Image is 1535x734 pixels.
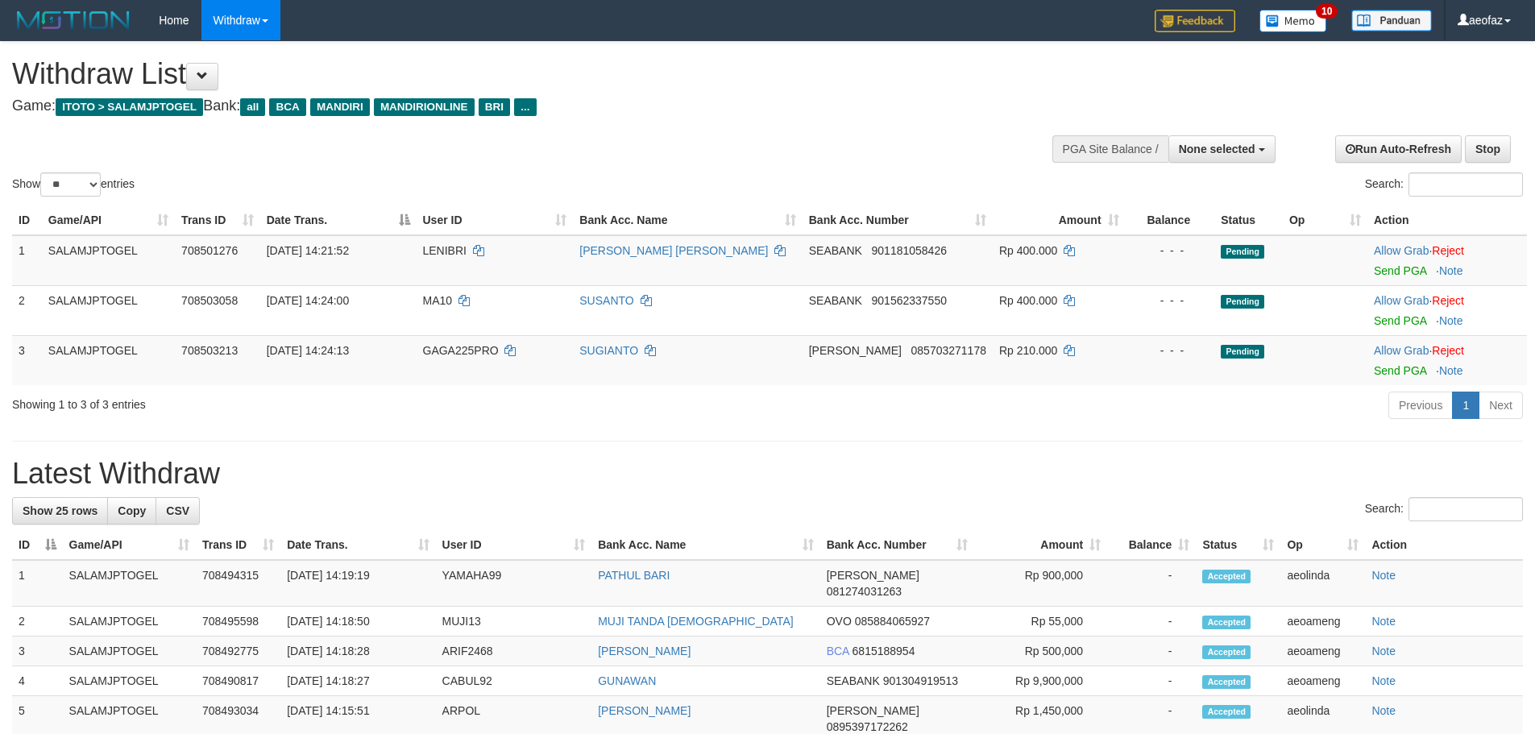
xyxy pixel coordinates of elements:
span: MANDIRI [310,98,370,116]
span: BRI [479,98,510,116]
th: Op: activate to sort column ascending [1280,530,1365,560]
a: Next [1479,392,1523,419]
td: Rp 500,000 [974,637,1107,666]
td: YAMAHA99 [436,560,592,607]
span: Accepted [1202,570,1251,583]
span: MA10 [423,294,453,307]
td: 3 [12,335,42,385]
td: [DATE] 14:18:27 [280,666,435,696]
td: [DATE] 14:18:50 [280,607,435,637]
a: Note [1371,615,1396,628]
h1: Latest Withdraw [12,458,1523,490]
span: Accepted [1202,705,1251,719]
a: Stop [1465,135,1511,163]
td: aeolinda [1280,560,1365,607]
a: SUSANTO [579,294,633,307]
th: Game/API: activate to sort column ascending [42,205,175,235]
span: · [1374,294,1432,307]
span: ITOTO > SALAMJPTOGEL [56,98,203,116]
td: ARIF2468 [436,637,592,666]
td: 708492775 [196,637,280,666]
a: Note [1439,314,1463,327]
a: 1 [1452,392,1479,419]
th: Amount: activate to sort column ascending [974,530,1107,560]
span: · [1374,244,1432,257]
span: Copy 901304919513 to clipboard [883,674,958,687]
img: Button%20Memo.svg [1259,10,1327,32]
span: MANDIRIONLINE [374,98,475,116]
img: Feedback.jpg [1155,10,1235,32]
label: Show entries [12,172,135,197]
span: SEABANK [827,674,880,687]
th: Trans ID: activate to sort column ascending [196,530,280,560]
a: Reject [1432,344,1464,357]
td: - [1107,666,1196,696]
span: Accepted [1202,675,1251,689]
span: 708501276 [181,244,238,257]
th: ID: activate to sort column descending [12,530,63,560]
a: Allow Grab [1374,294,1429,307]
th: Date Trans.: activate to sort column descending [260,205,417,235]
td: · [1367,285,1527,335]
td: 708490817 [196,666,280,696]
span: BCA [269,98,305,116]
span: Copy 901181058426 to clipboard [872,244,947,257]
span: SEABANK [809,244,862,257]
a: Show 25 rows [12,497,108,525]
td: 1 [12,235,42,286]
td: [DATE] 14:19:19 [280,560,435,607]
td: SALAMJPTOGEL [42,235,175,286]
td: SALAMJPTOGEL [63,607,196,637]
th: ID [12,205,42,235]
img: panduan.png [1351,10,1432,31]
div: PGA Site Balance / [1052,135,1168,163]
span: Pending [1221,245,1264,259]
span: OVO [827,615,852,628]
th: Balance: activate to sort column ascending [1107,530,1196,560]
span: LENIBRI [423,244,467,257]
td: aeoameng [1280,666,1365,696]
span: [PERSON_NAME] [809,344,902,357]
td: MUJI13 [436,607,592,637]
span: Copy 085884065927 to clipboard [855,615,930,628]
th: User ID: activate to sort column ascending [436,530,592,560]
a: Reject [1432,244,1464,257]
th: Date Trans.: activate to sort column ascending [280,530,435,560]
label: Search: [1365,497,1523,521]
th: Game/API: activate to sort column ascending [63,530,196,560]
td: Rp 9,900,000 [974,666,1107,696]
a: MUJI TANDA [DEMOGRAPHIC_DATA] [598,615,793,628]
th: Status [1214,205,1283,235]
span: [DATE] 14:24:13 [267,344,349,357]
th: Status: activate to sort column ascending [1196,530,1280,560]
th: Action [1367,205,1527,235]
span: [DATE] 14:24:00 [267,294,349,307]
td: · [1367,235,1527,286]
span: Copy 085703271178 to clipboard [911,344,986,357]
span: CSV [166,504,189,517]
td: SALAMJPTOGEL [63,560,196,607]
a: Note [1371,569,1396,582]
td: CABUL92 [436,666,592,696]
img: MOTION_logo.png [12,8,135,32]
a: Note [1371,674,1396,687]
input: Search: [1408,497,1523,521]
a: Copy [107,497,156,525]
td: 708495598 [196,607,280,637]
a: Note [1371,704,1396,717]
span: Pending [1221,295,1264,309]
td: 1 [12,560,63,607]
th: Bank Acc. Name: activate to sort column ascending [591,530,819,560]
td: [DATE] 14:18:28 [280,637,435,666]
td: - [1107,560,1196,607]
span: Rp 400.000 [999,294,1057,307]
span: ... [514,98,536,116]
div: - - - [1132,292,1209,309]
a: Note [1371,645,1396,657]
th: Action [1365,530,1523,560]
span: SEABANK [809,294,862,307]
td: SALAMJPTOGEL [42,285,175,335]
td: SALAMJPTOGEL [63,666,196,696]
a: GUNAWAN [598,674,656,687]
button: None selected [1168,135,1276,163]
